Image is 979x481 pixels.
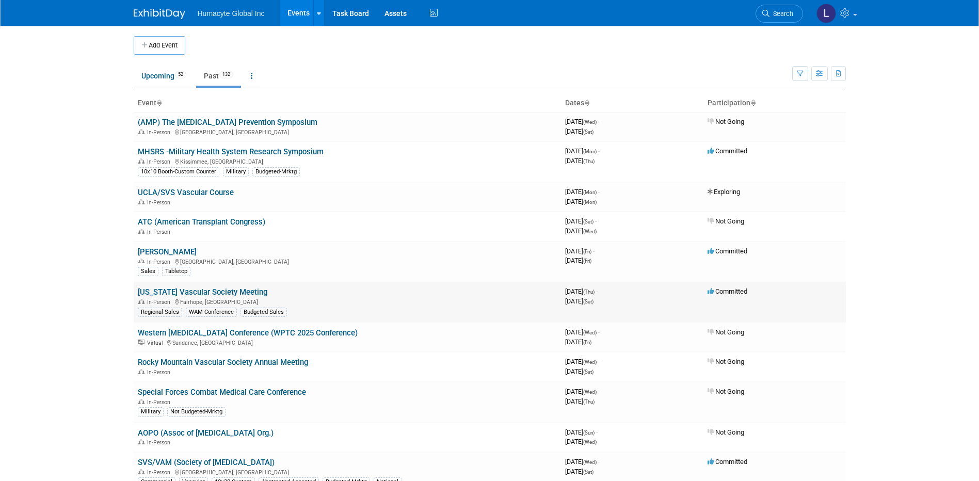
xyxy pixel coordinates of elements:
a: (AMP) The [MEDICAL_DATA] Prevention Symposium [138,118,317,127]
span: [DATE] [565,338,591,346]
a: [PERSON_NAME] [138,247,197,256]
span: In-Person [147,399,173,406]
th: Dates [561,94,703,112]
span: 132 [219,71,233,78]
span: [DATE] [565,188,600,196]
a: AOPO (Assoc of [MEDICAL_DATA] Org.) [138,428,274,438]
span: [DATE] [565,147,600,155]
span: (Mon) [583,149,597,154]
img: In-Person Event [138,299,145,304]
span: (Fri) [583,249,591,254]
span: (Mon) [583,189,597,195]
span: (Sat) [583,129,593,135]
span: (Sun) [583,430,595,436]
div: Not Budgeted-Mrktg [167,407,226,416]
span: [DATE] [565,397,595,405]
img: In-Person Event [138,369,145,374]
div: Kissimmee, [GEOGRAPHIC_DATA] [138,157,557,165]
span: 52 [175,71,186,78]
span: [DATE] [565,127,593,135]
div: WAM Conference [186,308,237,317]
span: - [598,358,600,365]
span: [DATE] [565,287,598,295]
img: Linda Hamilton [816,4,836,23]
span: [DATE] [565,468,593,475]
img: In-Person Event [138,199,145,204]
img: Virtual Event [138,340,145,345]
span: (Wed) [583,459,597,465]
span: (Sat) [583,369,593,375]
a: Rocky Mountain Vascular Society Annual Meeting [138,358,308,367]
a: [US_STATE] Vascular Society Meeting [138,287,267,297]
span: In-Person [147,129,173,136]
span: (Thu) [583,158,595,164]
div: Budgeted-Mrktg [252,167,300,177]
div: Military [138,407,164,416]
div: Regional Sales [138,308,182,317]
span: In-Person [147,469,173,476]
span: Committed [708,247,747,255]
span: [DATE] [565,438,597,445]
th: Event [134,94,561,112]
span: Not Going [708,358,744,365]
span: - [598,388,600,395]
span: [DATE] [565,256,591,264]
img: In-Person Event [138,439,145,444]
span: In-Person [147,299,173,306]
a: SVS/VAM (Society of [MEDICAL_DATA]) [138,458,275,467]
span: (Wed) [583,119,597,125]
span: [DATE] [565,297,593,305]
img: In-Person Event [138,129,145,134]
span: - [598,188,600,196]
a: UCLA/SVS Vascular Course [138,188,234,197]
span: (Sat) [583,219,593,225]
span: - [598,118,600,125]
span: Committed [708,287,747,295]
span: (Fri) [583,258,591,264]
div: Military [223,167,249,177]
a: Upcoming52 [134,66,194,86]
a: Sort by Start Date [584,99,589,107]
a: Search [756,5,803,23]
div: [GEOGRAPHIC_DATA], [GEOGRAPHIC_DATA] [138,127,557,136]
div: Sundance, [GEOGRAPHIC_DATA] [138,338,557,346]
span: [DATE] [565,157,595,165]
span: In-Person [147,158,173,165]
span: In-Person [147,229,173,235]
span: [DATE] [565,217,597,225]
span: Exploring [708,188,740,196]
span: Not Going [708,118,744,125]
div: Fairhope, [GEOGRAPHIC_DATA] [138,297,557,306]
a: Western [MEDICAL_DATA] Conference (WPTC 2025 Conference) [138,328,358,338]
span: [DATE] [565,358,600,365]
span: - [593,247,595,255]
img: In-Person Event [138,229,145,234]
span: - [595,217,597,225]
span: [DATE] [565,428,598,436]
span: [DATE] [565,118,600,125]
span: Committed [708,458,747,466]
div: 10x10 Booth-Custom Counter [138,167,219,177]
span: (Wed) [583,389,597,395]
span: In-Person [147,199,173,206]
span: In-Person [147,439,173,446]
a: Sort by Participation Type [750,99,756,107]
a: MHSRS -Military Health System Research Symposium [138,147,324,156]
div: [GEOGRAPHIC_DATA], [GEOGRAPHIC_DATA] [138,257,557,265]
span: Committed [708,147,747,155]
span: - [598,328,600,336]
span: [DATE] [565,247,595,255]
img: In-Person Event [138,469,145,474]
div: Sales [138,267,158,276]
span: (Fri) [583,340,591,345]
img: ExhibitDay [134,9,185,19]
span: - [596,287,598,295]
span: (Thu) [583,289,595,295]
a: ATC (American Transplant Congress) [138,217,265,227]
span: [DATE] [565,388,600,395]
span: Not Going [708,217,744,225]
div: [GEOGRAPHIC_DATA], [GEOGRAPHIC_DATA] [138,468,557,476]
span: (Wed) [583,330,597,335]
th: Participation [703,94,846,112]
span: - [598,147,600,155]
